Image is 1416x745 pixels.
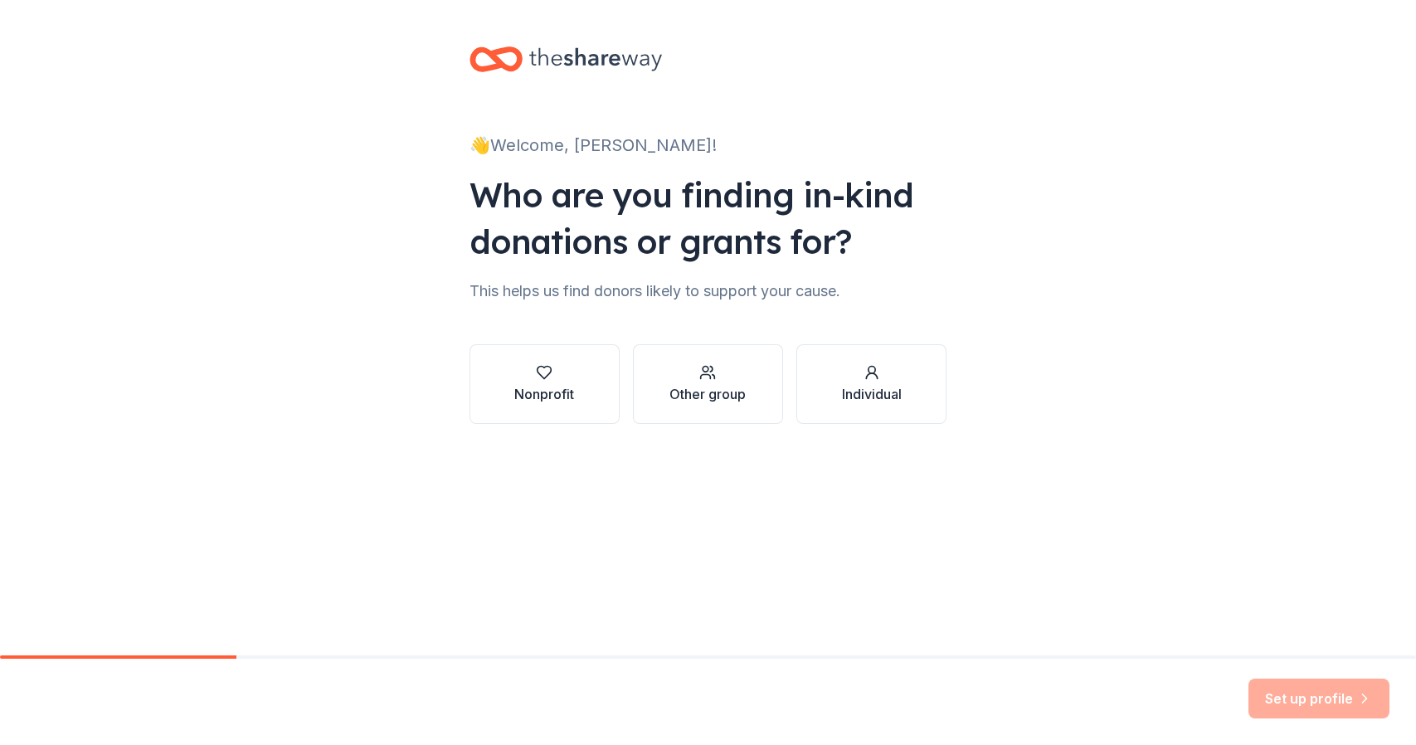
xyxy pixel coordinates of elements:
[796,344,946,424] button: Individual
[470,132,947,158] div: 👋 Welcome, [PERSON_NAME]!
[470,172,947,265] div: Who are you finding in-kind donations or grants for?
[842,384,902,404] div: Individual
[633,344,783,424] button: Other group
[514,384,574,404] div: Nonprofit
[669,384,746,404] div: Other group
[470,278,947,304] div: This helps us find donors likely to support your cause.
[470,344,620,424] button: Nonprofit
